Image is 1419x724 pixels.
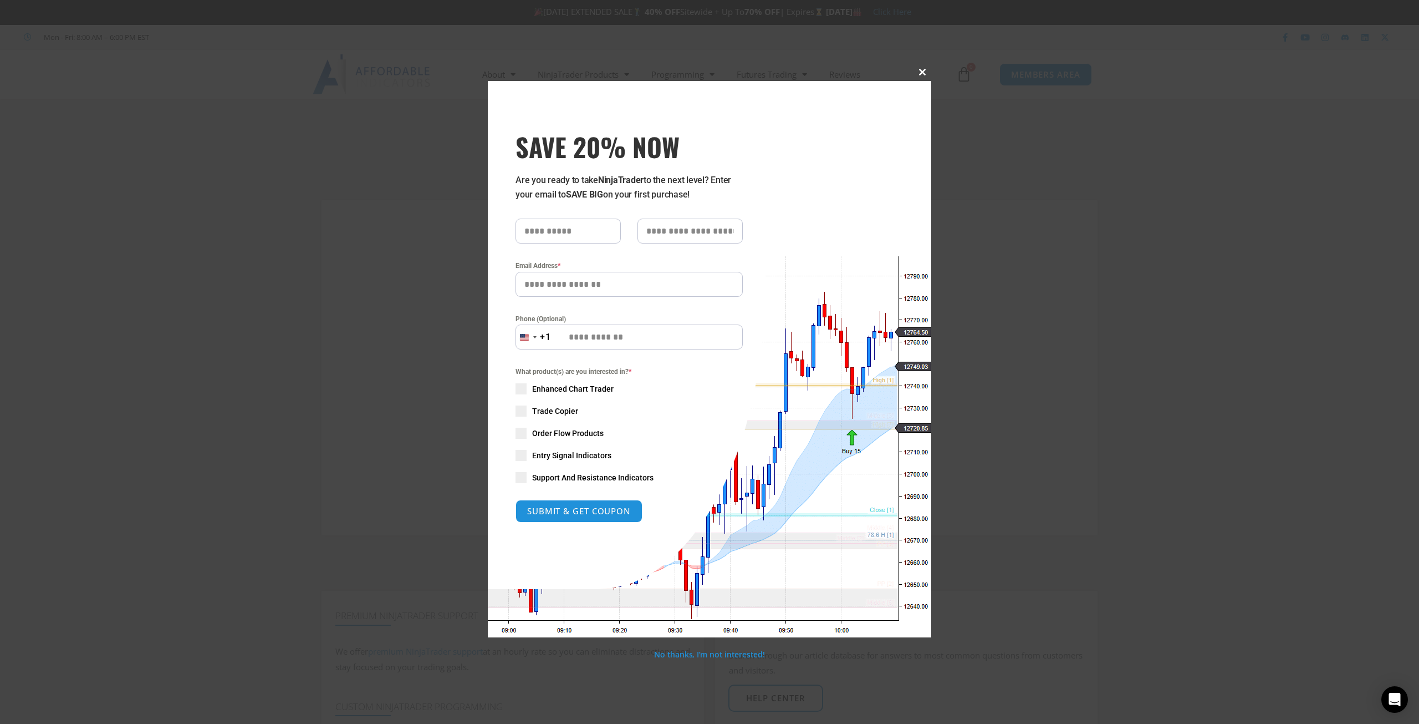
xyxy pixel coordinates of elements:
span: Enhanced Chart Trader [532,383,614,394]
label: Entry Signal Indicators [515,450,743,461]
strong: SAVE BIG [566,189,603,200]
label: Order Flow Products [515,428,743,439]
button: Selected country [515,325,551,350]
p: Are you ready to take to the next level? Enter your email to on your first purchase! [515,173,743,202]
button: SUBMIT & GET COUPON [515,500,642,523]
label: Support And Resistance Indicators [515,472,743,483]
label: Email Address [515,260,743,271]
span: SAVE 20% NOW [515,131,743,162]
span: Trade Copier [532,406,578,417]
label: Phone (Optional) [515,313,743,325]
span: Order Flow Products [532,428,604,439]
div: +1 [540,330,551,345]
span: Entry Signal Indicators [532,450,611,461]
span: What product(s) are you interested in? [515,366,743,377]
label: Enhanced Chart Trader [515,383,743,394]
a: No thanks, I’m not interested! [654,649,764,660]
span: Support And Resistance Indicators [532,472,654,483]
strong: NinjaTrader [598,175,644,185]
label: Trade Copier [515,406,743,417]
div: Open Intercom Messenger [1381,686,1408,713]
